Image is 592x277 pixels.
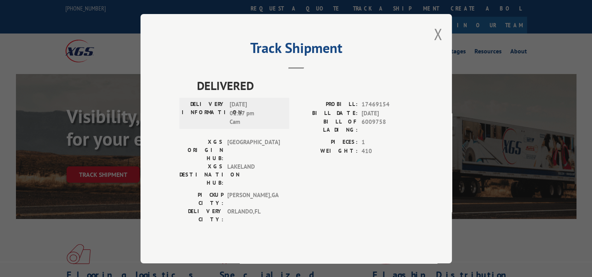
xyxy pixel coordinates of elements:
span: [PERSON_NAME] , GA [227,191,280,207]
span: [GEOGRAPHIC_DATA] [227,138,280,162]
label: PICKUP CITY: [179,191,223,207]
label: BILL DATE: [296,109,358,118]
span: LAKELAND [227,162,280,187]
label: PROBILL: [296,100,358,109]
label: WEIGHT: [296,146,358,155]
span: 6009758 [362,118,413,134]
span: [DATE] [362,109,413,118]
span: 410 [362,146,413,155]
label: BILL OF LADING: [296,118,358,134]
span: 1 [362,138,413,147]
label: XGS DESTINATION HUB: [179,162,223,187]
span: ORLANDO , FL [227,207,280,224]
button: Close modal [434,24,442,44]
span: 17469154 [362,100,413,109]
span: [DATE] 01:17 pm Cam [230,100,282,127]
label: PIECES: [296,138,358,147]
label: XGS ORIGIN HUB: [179,138,223,162]
label: DELIVERY INFORMATION: [182,100,226,127]
h2: Track Shipment [179,42,413,57]
span: DELIVERED [197,77,413,94]
label: DELIVERY CITY: [179,207,223,224]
